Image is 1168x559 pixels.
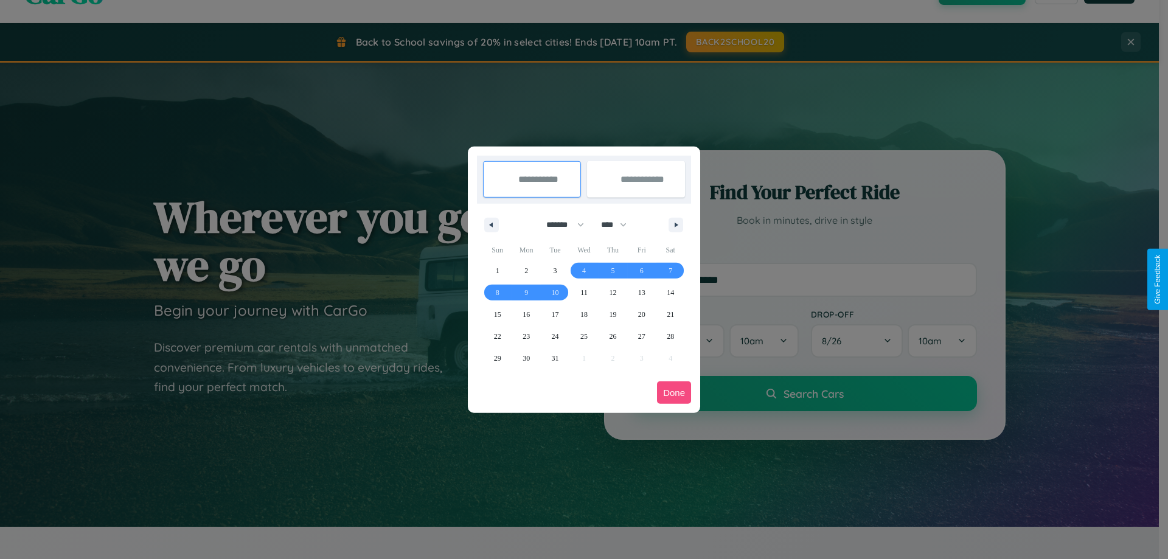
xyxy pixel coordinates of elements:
[667,282,674,304] span: 14
[599,325,627,347] button: 26
[524,282,528,304] span: 9
[627,282,656,304] button: 13
[512,325,540,347] button: 23
[552,347,559,369] span: 31
[512,347,540,369] button: 30
[580,282,588,304] span: 11
[599,304,627,325] button: 19
[667,304,674,325] span: 21
[512,282,540,304] button: 9
[523,325,530,347] span: 23
[638,325,645,347] span: 27
[523,304,530,325] span: 16
[494,304,501,325] span: 15
[569,282,598,304] button: 11
[609,325,616,347] span: 26
[657,381,691,404] button: Done
[512,304,540,325] button: 16
[627,240,656,260] span: Fri
[512,260,540,282] button: 2
[656,282,685,304] button: 14
[656,240,685,260] span: Sat
[494,347,501,369] span: 29
[656,304,685,325] button: 21
[483,347,512,369] button: 29
[669,260,672,282] span: 7
[667,325,674,347] span: 28
[541,260,569,282] button: 3
[524,260,528,282] span: 2
[599,282,627,304] button: 12
[483,282,512,304] button: 8
[640,260,644,282] span: 6
[552,325,559,347] span: 24
[541,304,569,325] button: 17
[627,325,656,347] button: 27
[582,260,586,282] span: 4
[569,325,598,347] button: 25
[609,304,616,325] span: 19
[483,325,512,347] button: 22
[496,260,499,282] span: 1
[552,282,559,304] span: 10
[638,282,645,304] span: 13
[611,260,614,282] span: 5
[483,304,512,325] button: 15
[483,260,512,282] button: 1
[523,347,530,369] span: 30
[599,260,627,282] button: 5
[483,240,512,260] span: Sun
[569,260,598,282] button: 4
[1153,255,1162,304] div: Give Feedback
[541,347,569,369] button: 31
[512,240,540,260] span: Mon
[627,260,656,282] button: 6
[554,260,557,282] span: 3
[580,304,588,325] span: 18
[494,325,501,347] span: 22
[552,304,559,325] span: 17
[656,260,685,282] button: 7
[569,240,598,260] span: Wed
[627,304,656,325] button: 20
[656,325,685,347] button: 28
[638,304,645,325] span: 20
[541,325,569,347] button: 24
[541,282,569,304] button: 10
[599,240,627,260] span: Thu
[609,282,616,304] span: 12
[496,282,499,304] span: 8
[541,240,569,260] span: Tue
[569,304,598,325] button: 18
[580,325,588,347] span: 25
